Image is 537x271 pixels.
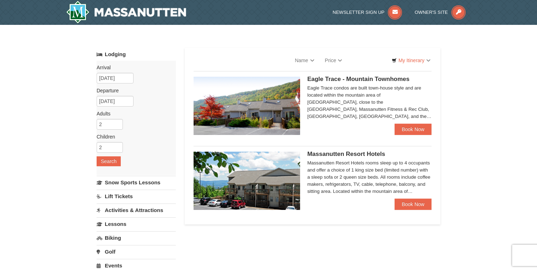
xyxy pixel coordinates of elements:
[289,53,319,67] a: Name
[320,53,348,67] a: Price
[97,231,176,244] a: Biking
[307,85,432,120] div: Eagle Trace condos are built town-house style and are located within the mountain area of [GEOGRA...
[333,10,402,15] a: Newsletter Sign Up
[97,245,176,258] a: Golf
[387,55,435,66] a: My Itinerary
[307,76,409,82] span: Eagle Trace - Mountain Townhomes
[194,77,300,135] img: 19218983-1-9b289e55.jpg
[66,1,186,23] img: Massanutten Resort Logo
[97,156,121,166] button: Search
[97,176,176,189] a: Snow Sports Lessons
[97,204,176,217] a: Activities & Attractions
[307,159,432,195] div: Massanutten Resort Hotels rooms sleep up to 4 occupants and offer a choice of 1 king size bed (li...
[307,151,385,157] span: Massanutten Resort Hotels
[97,217,176,231] a: Lessons
[395,124,432,135] a: Book Now
[97,190,176,203] a: Lift Tickets
[415,10,448,15] span: Owner's Site
[66,1,186,23] a: Massanutten Resort
[97,87,170,94] label: Departure
[194,152,300,210] img: 19219026-1-e3b4ac8e.jpg
[97,64,170,71] label: Arrival
[395,199,432,210] a: Book Now
[333,10,385,15] span: Newsletter Sign Up
[415,10,466,15] a: Owner's Site
[97,48,176,61] a: Lodging
[97,110,170,117] label: Adults
[97,133,170,140] label: Children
